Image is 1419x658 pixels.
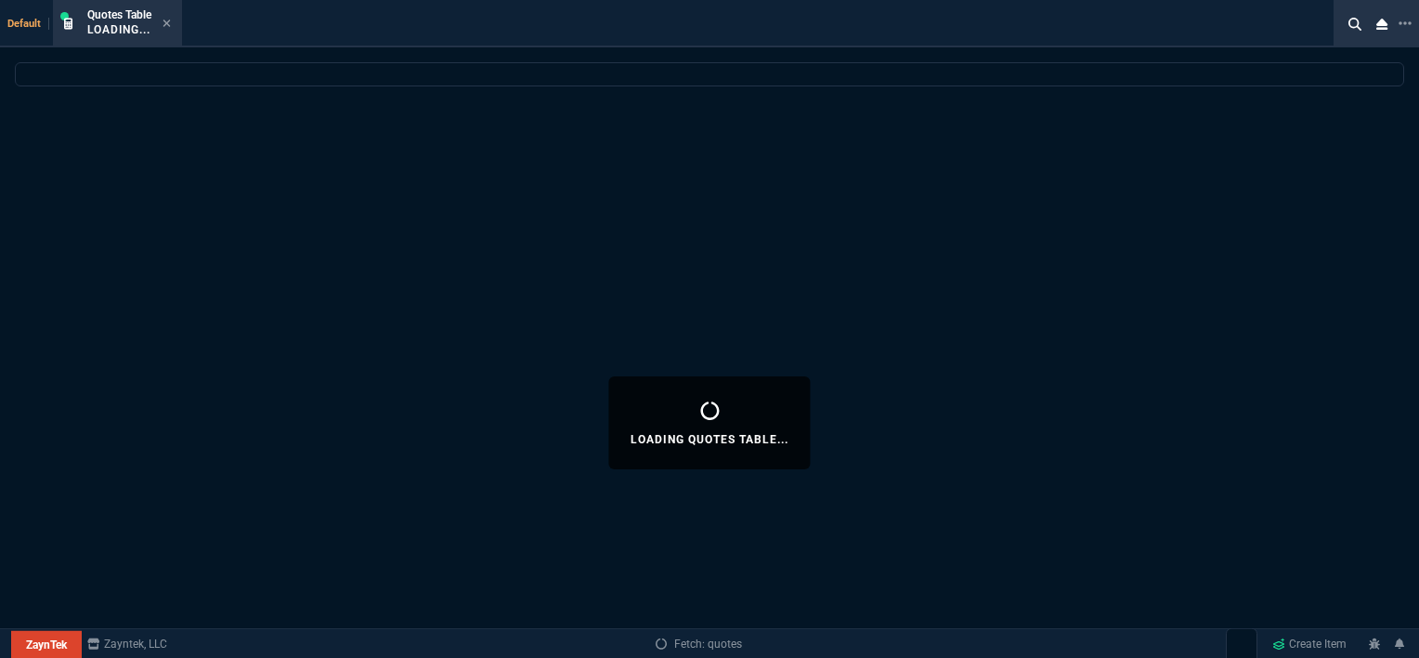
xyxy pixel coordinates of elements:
a: msbcCompanyName [82,636,173,652]
a: Fetch: quotes [656,636,742,652]
nx-icon: Close Tab [163,17,171,32]
nx-icon: Open New Tab [1399,15,1412,33]
nx-icon: Search [1341,13,1369,35]
p: Loading... [87,22,151,37]
nx-icon: Close Workbench [1369,13,1395,35]
span: Default [7,18,49,30]
span: Quotes Table [87,8,151,21]
a: Create Item [1265,630,1354,658]
p: Loading Quotes Table... [631,432,788,447]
